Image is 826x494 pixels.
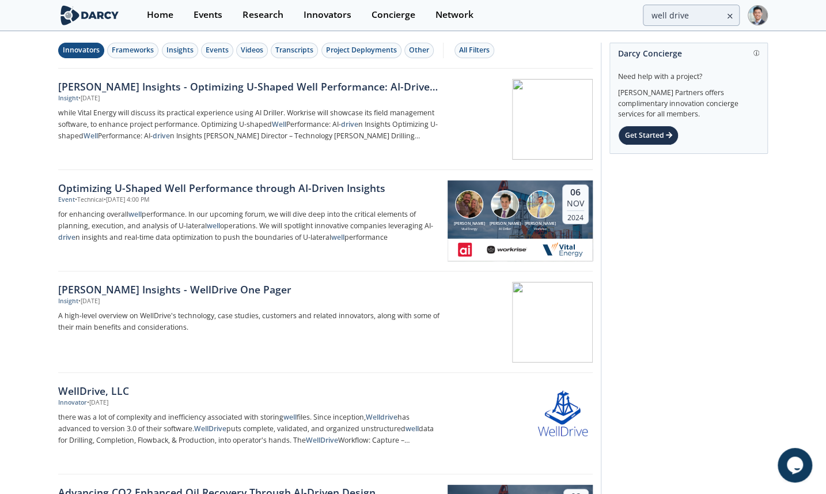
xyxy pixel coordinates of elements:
[535,385,591,442] img: WellDrive, LLC
[58,195,75,205] div: Event
[487,243,527,257] img: 1627059633383-Combined-Logo-TM.png
[166,45,194,55] div: Insights
[58,271,593,373] a: [PERSON_NAME] Insights - WellDrive One Pager Insight •[DATE] A high-level overview on WellDrive's...
[58,5,121,25] img: logo-wide.svg
[618,43,759,63] div: Darcy Concierge
[526,190,555,218] img: Ben Ghez
[371,10,415,20] div: Concierge
[207,221,220,231] strong: well
[58,383,439,398] div: WellDrive, LLC
[236,43,268,58] button: Videos
[58,297,78,306] div: Insight
[63,45,100,55] div: Innovators
[112,45,154,55] div: Frameworks
[778,448,814,482] iframe: chat widget
[58,43,104,58] button: Innovators
[409,45,429,55] div: Other
[58,94,78,103] div: Insight
[643,5,740,26] input: Advanced Search
[87,398,108,408] div: • [DATE]
[283,412,297,422] strong: well
[147,10,173,20] div: Home
[487,227,523,231] div: AI Driller
[748,5,768,25] img: Profile
[567,187,584,198] div: 06
[272,119,286,129] strong: Well
[542,243,582,257] img: 1679606018538-Vital%20Energy%20Logo.png
[618,82,759,120] div: [PERSON_NAME] Partners offers complimentary innovation concierge services for all members.
[58,398,87,408] div: Innovator
[491,190,519,218] img: Darhan Sydykov
[206,45,229,55] div: Events
[201,43,233,58] button: Events
[435,10,473,20] div: Network
[58,282,439,297] div: [PERSON_NAME] Insights - WellDrive One Pager
[241,45,263,55] div: Videos
[753,50,760,56] img: information.svg
[522,221,558,227] div: [PERSON_NAME]
[567,210,584,222] div: 2024
[455,190,483,218] img: Michael Johnson
[275,45,313,55] div: Transcripts
[58,69,593,170] a: [PERSON_NAME] Insights - Optimizing U-Shaped Well Performance: AI-Driven Insights Insight •[DATE]...
[271,43,318,58] button: Transcripts
[194,10,222,20] div: Events
[128,209,142,219] strong: well
[341,119,358,129] strong: drive
[522,227,558,231] div: Workrise
[321,43,401,58] button: Project Deployments
[58,373,593,474] a: WellDrive, LLC Innovator •[DATE] there was a lot of complexity and inefficiency associated with s...
[78,94,100,103] div: • [DATE]
[78,297,100,306] div: • [DATE]
[194,424,226,433] strong: WellDrive
[366,412,397,422] strong: Welldrive
[459,45,490,55] div: All Filters
[58,79,439,94] div: [PERSON_NAME] Insights - Optimizing U-Shaped Well Performance: AI-Driven Insights
[58,170,593,271] a: Optimizing U-Shaped Well Performance through AI-Driven Insights Event •Technical•[DATE] 4:00 PM f...
[406,424,419,433] strong: well
[153,131,170,141] strong: drive
[75,195,149,205] div: • Technical • [DATE] 4:00 PM
[243,10,283,20] div: Research
[84,131,98,141] strong: Well
[58,209,439,243] p: for enhancing overall performance. In our upcoming forum, we will dive deep into the critical ele...
[404,43,434,58] button: Other
[331,232,344,242] strong: well
[487,221,523,227] div: [PERSON_NAME]
[618,63,759,82] div: Need help with a project?
[618,126,679,145] div: Get Started
[58,107,439,142] p: while Vital Energy will discuss its practical experience using AI Driller. Workrise will showcase...
[58,232,75,242] strong: drive
[58,412,439,446] p: there was a lot of complexity and inefficiency associated with storing files. Since inception, ha...
[454,43,494,58] button: All Filters
[306,435,338,445] strong: WellDrive
[58,310,439,333] p: A high-level overview on WellDrive's technology, case studies, customers and related innovators, ...
[303,10,351,20] div: Innovators
[58,180,439,195] div: Optimizing U-Shaped Well Performance through AI-Driven Insights
[162,43,198,58] button: Insights
[452,227,487,231] div: Vital Energy
[326,45,397,55] div: Project Deployments
[452,221,487,227] div: [PERSON_NAME]
[567,198,584,209] div: Nov
[458,243,472,257] img: 1651068163113-AI%20Round%20Square.png
[107,43,158,58] button: Frameworks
